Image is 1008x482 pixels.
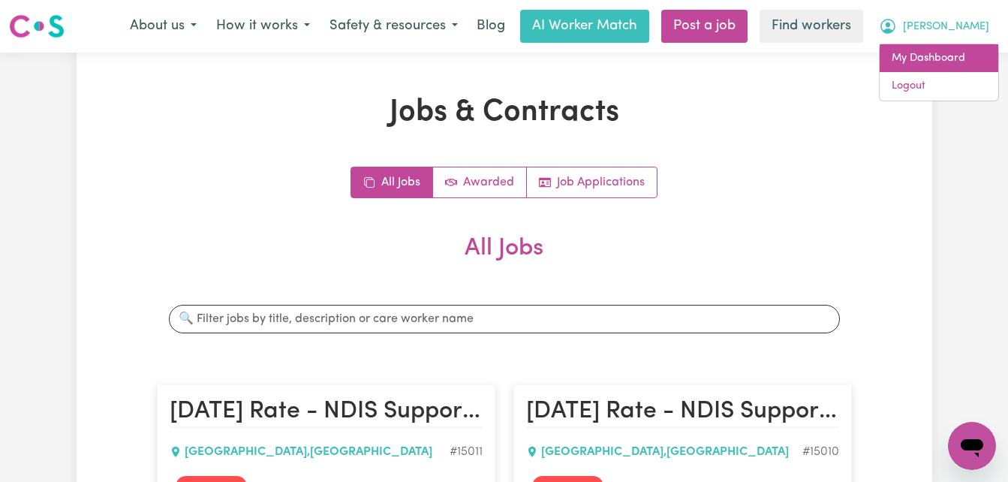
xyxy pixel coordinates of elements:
a: Careseekers logo [9,9,65,44]
input: 🔍 Filter jobs by title, description or care worker name [169,305,840,333]
a: Active jobs [433,167,527,197]
h1: Jobs & Contracts [157,95,852,131]
button: How it works [206,11,320,42]
button: About us [120,11,206,42]
button: Safety & resources [320,11,468,42]
div: Job ID #15011 [450,443,483,461]
h2: Sunday Rate - NDIS Support Worker [170,397,483,427]
a: All jobs [351,167,433,197]
a: AI Worker Match [520,10,649,43]
button: My Account [869,11,999,42]
div: Job ID #15010 [802,443,839,461]
a: My Dashboard [880,44,998,73]
h2: All Jobs [157,234,852,287]
h2: Saturday Rate - NDIS Support Worker [526,397,839,427]
span: [PERSON_NAME] [903,19,989,35]
img: Careseekers logo [9,13,65,40]
div: [GEOGRAPHIC_DATA] , [GEOGRAPHIC_DATA] [170,443,450,461]
div: [GEOGRAPHIC_DATA] , [GEOGRAPHIC_DATA] [526,443,802,461]
a: Blog [468,10,514,43]
a: Post a job [661,10,748,43]
div: My Account [879,44,999,101]
a: Find workers [760,10,863,43]
a: Logout [880,72,998,101]
a: Job applications [527,167,657,197]
iframe: Button to launch messaging window [948,422,996,470]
